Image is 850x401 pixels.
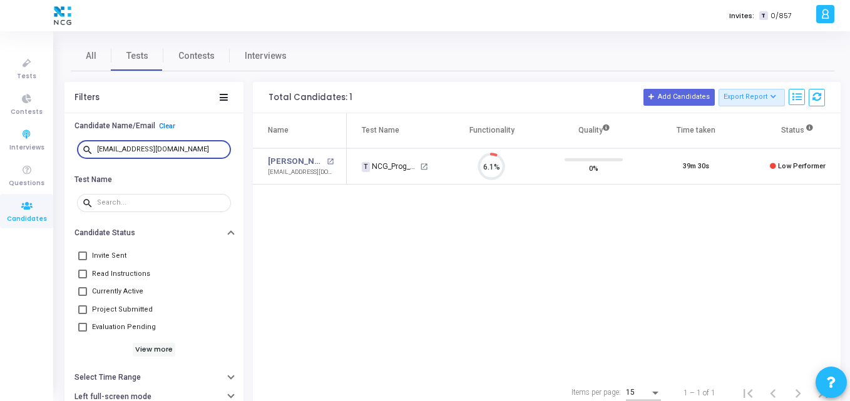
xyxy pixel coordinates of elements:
span: T [759,11,767,21]
mat-icon: open_in_new [327,158,334,165]
input: Search... [97,199,226,206]
span: Questions [9,178,44,189]
div: 39m 30s [683,161,709,172]
span: Tests [17,71,36,82]
th: Quality [543,113,645,148]
span: All [86,49,96,63]
span: Read Instructions [92,266,150,282]
span: T [362,162,370,172]
span: 15 [626,388,635,397]
div: Time taken [677,123,715,137]
span: 0% [589,161,598,174]
span: Candidates [7,214,47,225]
span: Contests [178,49,215,63]
img: logo [51,3,74,28]
span: Project Submitted [92,302,153,317]
span: Currently Active [92,284,143,299]
th: Test Name [347,113,441,148]
h6: Candidate Status [74,228,135,238]
th: Functionality [441,113,543,148]
button: Test Name [64,170,243,189]
div: Total Candidates: 1 [269,93,352,103]
div: 1 – 1 of 1 [684,387,715,398]
button: Export Report [719,89,786,106]
span: Interviews [9,143,44,153]
mat-select: Items per page: [626,388,661,397]
div: Filters [74,93,100,103]
label: Invites: [729,11,754,21]
h6: Select Time Range [74,373,141,382]
button: Select Time Range [64,368,243,387]
th: Status [747,113,849,148]
button: Add Candidates [643,89,715,105]
button: Candidate Name/EmailClear [64,116,243,136]
a: [PERSON_NAME] [268,155,324,168]
div: Items per page: [571,387,621,398]
mat-icon: open_in_new [420,163,428,171]
span: Interviews [245,49,287,63]
span: Evaluation Pending [92,320,156,335]
a: Clear [159,122,175,130]
span: Low Performer [778,162,826,170]
div: [EMAIL_ADDRESS][DOMAIN_NAME] [268,168,334,177]
h6: View more [133,343,176,357]
span: Contests [11,107,43,118]
div: NCG_Prog_JavaFS_2025_Test [362,161,418,172]
div: Name [268,123,289,137]
span: Tests [126,49,148,63]
mat-icon: search [82,197,97,208]
h6: Test Name [74,175,112,185]
button: Candidate Status [64,223,243,243]
h6: Candidate Name/Email [74,121,155,131]
span: 0/857 [771,11,792,21]
span: Invite Sent [92,248,126,263]
mat-icon: search [82,144,97,155]
input: Search... [97,146,226,153]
